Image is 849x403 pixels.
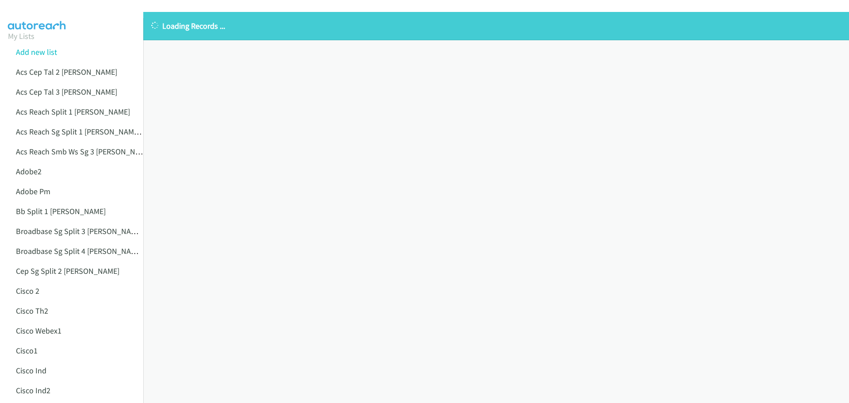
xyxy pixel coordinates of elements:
a: My Lists [8,31,34,41]
a: Adobe Pm [16,186,50,196]
p: Loading Records ... [151,20,841,32]
a: Cisco1 [16,345,38,356]
a: Cisco Ind2 [16,385,50,395]
a: Adobe2 [16,166,42,177]
a: Acs Cep Tal 2 [PERSON_NAME] [16,67,117,77]
a: Cisco Webex1 [16,326,61,336]
a: Acs Reach Split 1 [PERSON_NAME] [16,107,130,117]
a: Cisco 2 [16,286,39,296]
a: Acs Cep Tal 3 [PERSON_NAME] [16,87,117,97]
a: Bb Split 1 [PERSON_NAME] [16,206,106,216]
a: Add new list [16,47,57,57]
a: Broadbase Sg Split 3 [PERSON_NAME] [16,226,143,236]
a: Acs Reach Sg Split 1 [PERSON_NAME] [16,127,141,137]
a: Cep Sg Split 2 [PERSON_NAME] [16,266,119,276]
a: Cisco Ind [16,365,46,376]
a: Acs Reach Smb Ws Sg 3 [PERSON_NAME] [16,146,152,157]
a: Broadbase Sg Split 4 [PERSON_NAME] [16,246,143,256]
a: Cisco Th2 [16,306,48,316]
